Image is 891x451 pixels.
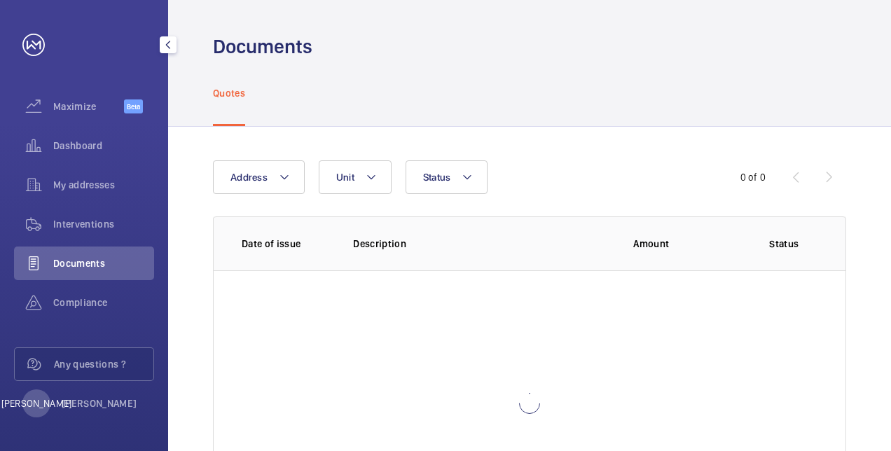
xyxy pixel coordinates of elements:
span: Status [423,172,451,183]
p: Quotes [213,86,245,100]
p: Amount [633,237,728,251]
span: Documents [53,256,154,270]
p: Status [751,237,817,251]
p: Date of issue [242,237,331,251]
p: [PERSON_NAME] [62,396,137,410]
span: Any questions ? [54,357,153,371]
span: Beta [124,99,143,113]
span: Interventions [53,217,154,231]
button: Unit [319,160,392,194]
span: Compliance [53,296,154,310]
span: Address [230,172,268,183]
button: Address [213,160,305,194]
span: My addresses [53,178,154,192]
span: Unit [336,172,354,183]
button: Status [406,160,488,194]
p: Description [353,237,611,251]
div: 0 of 0 [740,170,766,184]
span: Maximize [53,99,124,113]
h1: Documents [213,34,312,60]
p: [PERSON_NAME] [1,396,71,410]
span: Dashboard [53,139,154,153]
